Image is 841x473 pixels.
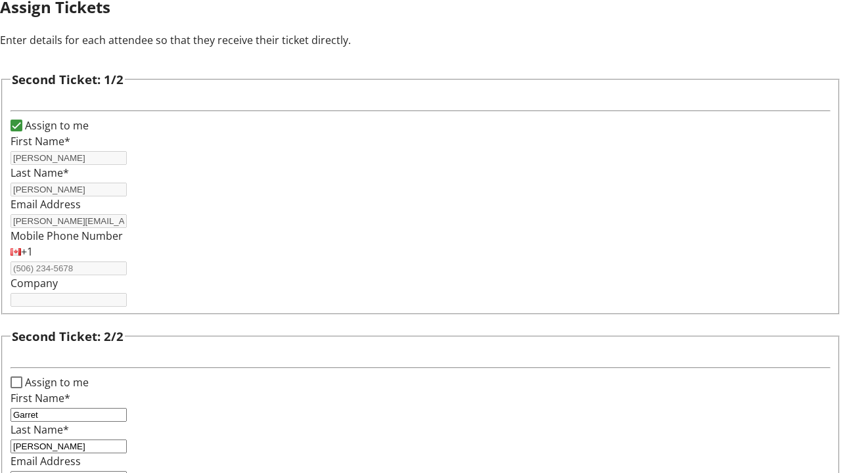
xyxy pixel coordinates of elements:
[12,70,124,89] h3: Second Ticket: 1/2
[11,391,70,405] label: First Name*
[11,261,127,275] input: (506) 234-5678
[11,166,69,180] label: Last Name*
[22,118,89,133] label: Assign to me
[11,197,81,212] label: Email Address
[12,327,124,346] h3: Second Ticket: 2/2
[11,454,81,468] label: Email Address
[22,374,89,390] label: Assign to me
[11,134,70,148] label: First Name*
[11,422,69,437] label: Last Name*
[11,276,58,290] label: Company
[11,229,123,243] label: Mobile Phone Number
